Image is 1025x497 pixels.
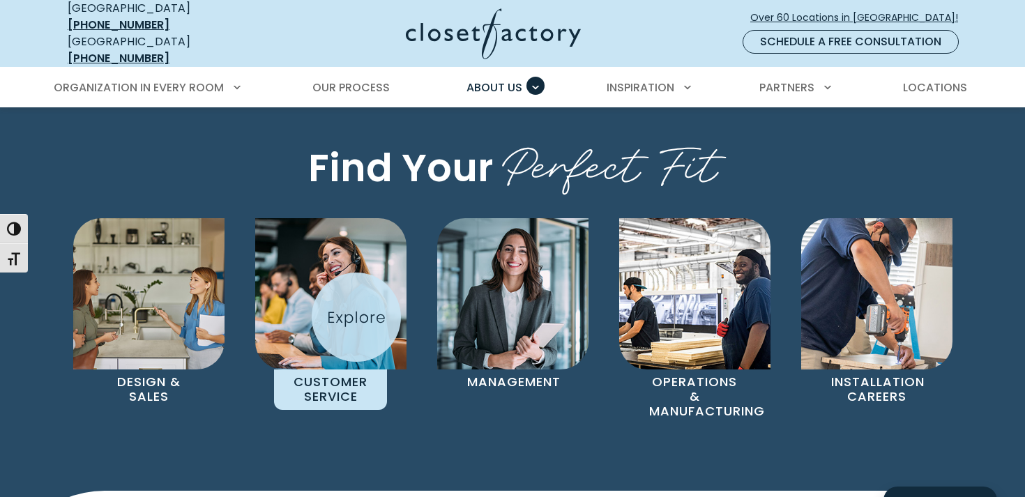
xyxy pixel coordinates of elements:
span: Locations [903,79,967,95]
span: Inspiration [607,79,674,95]
p: Design & Sales [92,369,206,409]
span: Organization in Every Room [54,79,224,95]
span: Perfect Fit [502,125,717,197]
a: Installation employee at Closet Factory Installation Careers [786,218,968,409]
span: About Us [466,79,522,95]
a: Manufacturer at Closet Factory Operations & Manufacturing [604,218,786,424]
a: Customer Service Employee at Closet Factory Customer Service [240,218,422,409]
img: Closet Factory Logo [406,8,581,59]
p: Management [456,369,570,395]
img: Manager at Closet Factory [437,218,589,369]
a: [PHONE_NUMBER] [68,17,169,33]
div: [GEOGRAPHIC_DATA] [68,33,270,67]
span: Over 60 Locations in [GEOGRAPHIC_DATA]! [750,10,969,25]
img: Customer Service Employee at Closet Factory [255,218,407,369]
nav: Primary Menu [44,68,981,107]
a: Schedule a Free Consultation [743,30,959,54]
p: Installation Careers [820,369,934,409]
a: Manager at Closet Factory Management [422,218,604,395]
img: Installation employee at Closet Factory [801,218,952,369]
span: Partners [759,79,814,95]
img: Designer at Closet Factory [73,218,225,369]
span: Our Process [312,79,390,95]
p: Customer Service [274,369,388,409]
a: Over 60 Locations in [GEOGRAPHIC_DATA]! [750,6,970,30]
p: Operations & Manufacturing [638,369,752,424]
span: Find Your [308,140,493,194]
a: Designer at Closet Factory Design & Sales [58,218,240,409]
img: Manufacturer at Closet Factory [619,218,770,369]
a: [PHONE_NUMBER] [68,50,169,66]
